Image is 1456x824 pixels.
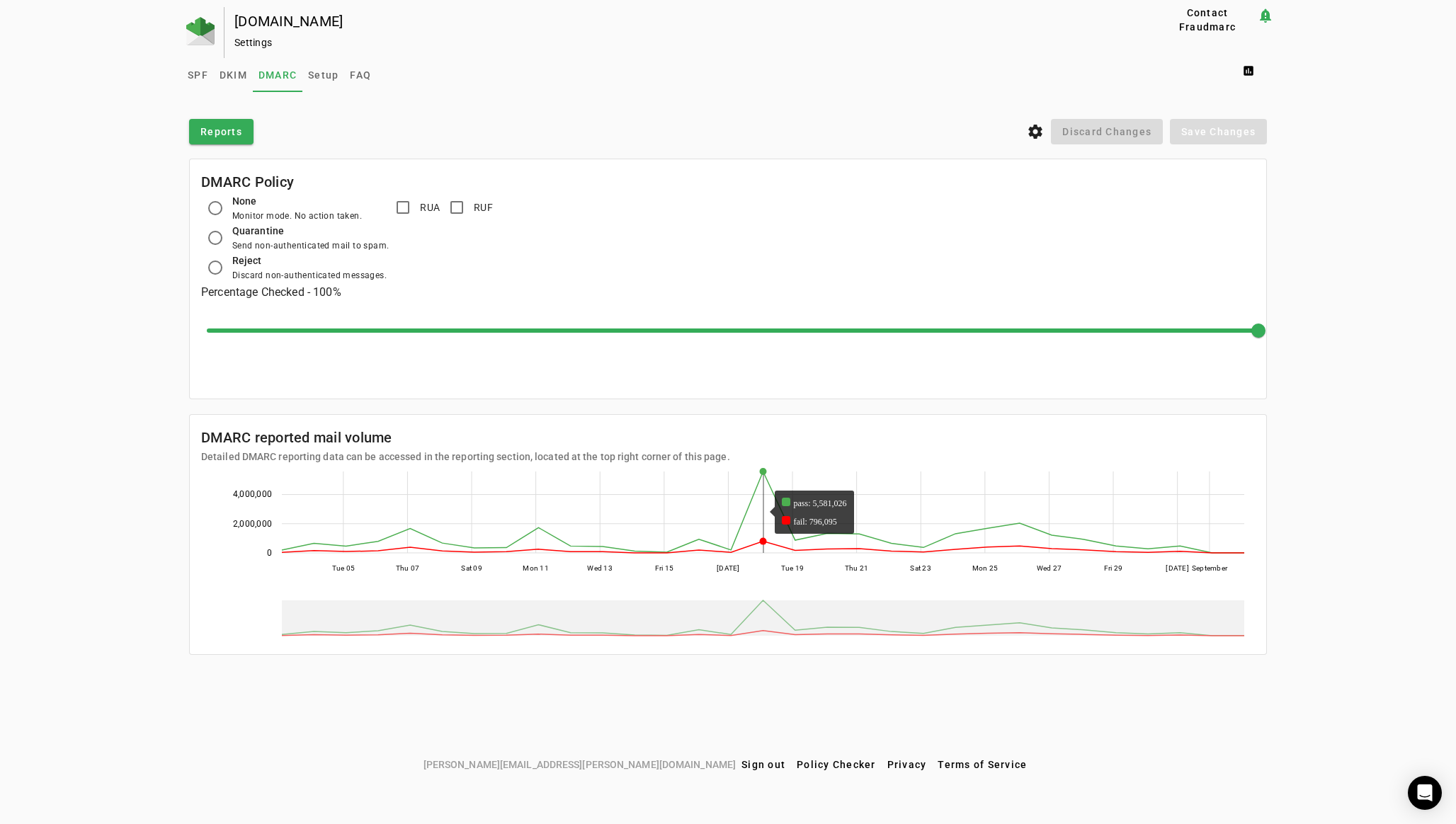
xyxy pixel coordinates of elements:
span: FAQ [350,70,371,80]
text: 2,000,000 [233,519,272,529]
span: Reports [200,125,242,139]
mat-card-title: DMARC Policy [201,171,294,193]
text: Tue 05 [332,564,356,572]
text: Fri 15 [655,564,674,572]
label: RUF [471,200,493,214]
text: Sat 09 [461,564,482,572]
a: DKIM [214,58,253,92]
text: Wed 13 [587,564,613,572]
i: settings [1027,123,1044,140]
div: [DOMAIN_NAME] [234,14,1113,28]
div: Open Intercom Messenger [1408,776,1442,810]
div: Discard non-authenticated messages. [232,268,387,282]
span: [PERSON_NAME][EMAIL_ADDRESS][PERSON_NAME][DOMAIN_NAME] [423,757,736,772]
div: Quarantine [232,223,389,239]
span: SPF [188,70,208,80]
span: DKIM [220,70,247,80]
text: 0 [267,548,272,558]
mat-card-subtitle: Detailed DMARC reporting data can be accessed in the reporting section, located at the top right ... [201,449,730,464]
text: September [1192,564,1228,572]
a: Setup [302,58,344,92]
text: [DATE] [1166,564,1189,572]
text: Mon 11 [523,564,549,572]
a: DMARC [253,58,302,92]
text: Wed 27 [1037,564,1062,572]
span: Policy Checker [797,759,876,770]
text: Thu 07 [396,564,420,572]
button: Reports [189,119,254,144]
text: Mon 25 [972,564,999,572]
img: Fraudmarc Logo [186,17,215,45]
button: Policy Checker [791,752,882,777]
span: Contact Fraudmarc [1164,6,1251,34]
text: Thu 21 [845,564,869,572]
span: Privacy [887,759,927,770]
span: Terms of Service [938,759,1027,770]
text: Tue 19 [781,564,804,572]
h3: Percentage Checked - 100% [201,282,1255,302]
mat-card-title: DMARC reported mail volume [201,426,730,449]
div: Settings [234,35,1113,50]
text: Fri 29 [1104,564,1123,572]
div: Send non-authenticated mail to spam. [232,239,389,253]
div: Monitor mode. No action taken. [232,209,362,223]
text: 4,000,000 [233,489,272,499]
div: Reject [232,253,387,268]
mat-slider: Percent [207,314,1261,348]
label: RUA [417,200,440,214]
a: FAQ [344,58,377,92]
div: None [232,193,362,209]
text: [DATE] [717,564,740,572]
button: Privacy [882,752,933,777]
mat-icon: notification_important [1257,7,1274,24]
button: Sign out [736,752,791,777]
button: Contact Fraudmarc [1158,7,1257,33]
button: Terms of Service [932,752,1033,777]
span: Setup [308,70,339,80]
text: Sat 23 [910,564,931,572]
span: DMARC [258,70,297,80]
a: SPF [182,58,214,92]
span: Sign out [741,759,785,770]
